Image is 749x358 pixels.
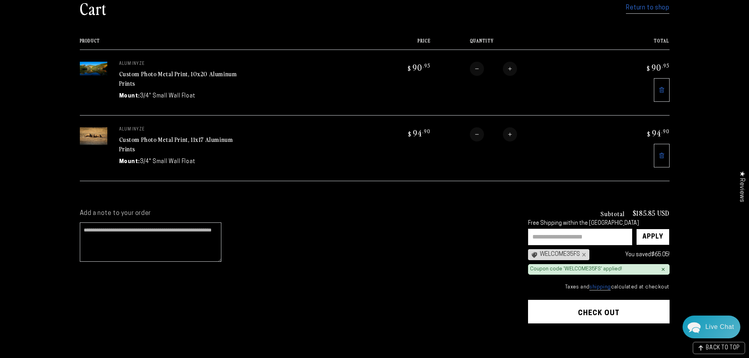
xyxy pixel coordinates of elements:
sup: .95 [423,62,431,69]
a: Return to shop [626,2,669,14]
div: × [580,252,586,258]
dt: Mount: [119,92,140,100]
input: Quantity for Custom Photo Metal Print, 10x20 Aluminum Prints [484,62,503,76]
dd: 3/4" Small Wall Float [140,158,195,166]
span: $ [408,130,412,138]
dd: 3/4" Small Wall Float [140,92,195,100]
span: $ [647,64,650,72]
h3: Subtotal [600,210,625,217]
iframe: PayPal-paypal [528,339,670,356]
p: aluminyze [119,127,237,132]
bdi: 90 [646,62,670,73]
a: Custom Photo Metal Print, 11x17 Aluminum Prints [119,135,233,154]
th: Product [80,38,361,50]
sup: .90 [422,128,431,134]
bdi: 94 [407,127,431,138]
bdi: 90 [407,62,431,73]
th: Price [361,38,431,50]
div: Click to open Judge.me floating reviews tab [734,165,749,208]
button: Check out [528,300,670,323]
span: $ [408,64,411,72]
span: $65.05 [651,252,668,258]
a: Remove 10"x20" Rectangle White Glossy Aluminyzed Photo [654,78,670,102]
a: shipping [589,285,611,290]
div: Contact Us Directly [705,316,734,338]
a: Custom Photo Metal Print, 10x20 Aluminum Prints [119,69,237,88]
div: You saved ! [593,250,670,260]
div: Free Shipping within the [GEOGRAPHIC_DATA] [528,220,670,227]
sup: .95 [662,62,670,69]
div: Chat widget toggle [683,316,740,338]
div: × [661,266,665,273]
p: aluminyze [119,62,237,66]
dt: Mount: [119,158,140,166]
sup: .90 [661,128,670,134]
a: Remove 11"x17" Rectangle White Glossy Aluminyzed Photo [654,144,670,167]
span: BACK TO TOP [706,345,740,351]
label: Add a note to your order [80,209,512,218]
div: Apply [642,229,663,245]
span: $ [647,130,651,138]
img: 11"x17" Rectangle White Glossy Aluminyzed Photo [80,127,107,145]
p: $185.85 USD [633,209,670,217]
bdi: 94 [646,127,670,138]
div: Coupon code 'WELCOME35FS' applied! [530,266,622,273]
div: WELCOME35FS [528,249,589,260]
img: 10"x20" Rectangle White Glossy Aluminyzed Photo [80,62,107,75]
input: Quantity for Custom Photo Metal Print, 11x17 Aluminum Prints [484,127,503,141]
small: Taxes and calculated at checkout [528,283,670,291]
th: Quantity [431,38,600,50]
th: Total [600,38,670,50]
